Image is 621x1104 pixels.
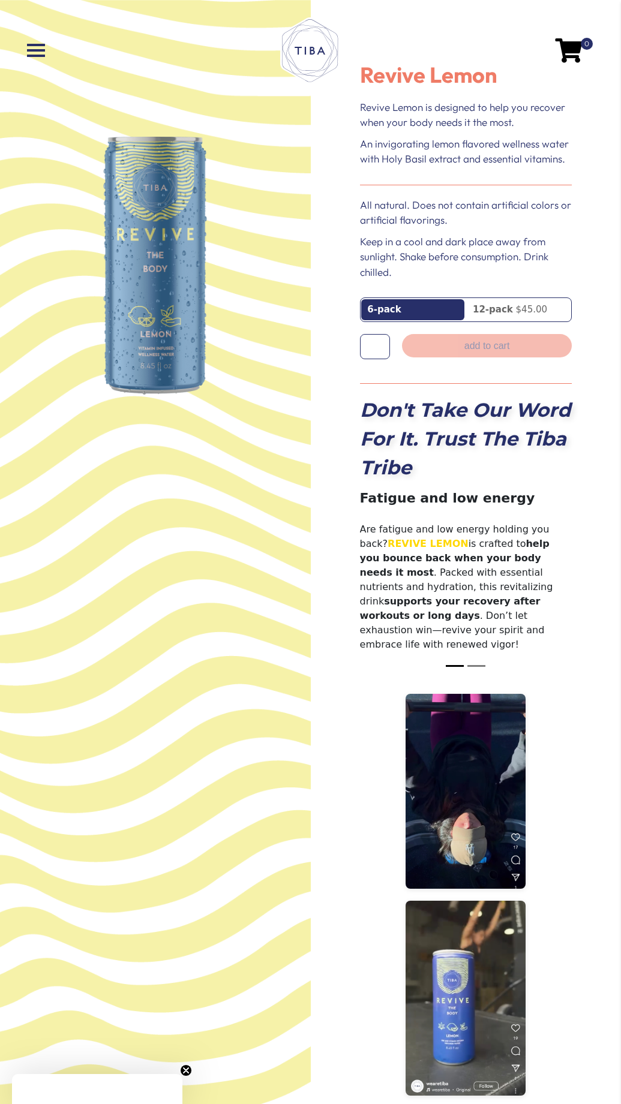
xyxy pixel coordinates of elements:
strong: Don't Take Our Word For It. Trust The Tiba Tribe [360,398,571,479]
a: 12-pack [467,299,570,320]
button: Add to cart [402,334,572,357]
span: supports your recovery after workouts or long days [360,595,541,621]
strong: Fatigue and low energy [360,491,535,506]
button: Slide 1 [446,659,464,673]
button: Slide 2 [467,659,485,673]
span: REVIVE LEMON [388,538,469,549]
div: Close teaser [12,1074,182,1104]
p: An invigorating lemon flavored wellness water with Holy Basil extract and essential vitamins. [360,136,572,167]
p: All natural. Does not contain artificial colors or artificial flavorings. [360,197,572,228]
a: 0 [555,47,582,53]
button: Close teaser [180,1064,192,1076]
p: Keep in a cool and dark place away from sunlight. Shake before consumption. Drink chilled. [360,234,572,280]
a: 6-pack [361,299,464,320]
p: Revive Lemon is designed to help you recover when your body needs it the most. [360,100,572,130]
input: Product quantity [360,334,391,359]
img: Beach scene [406,694,526,889]
p: Are fatigue and low energy holding you back? is crafted to . Packed with essential nutrients and ... [360,488,572,652]
img: Product image [406,901,526,1096]
span: help you bounce back when your body needs it most [360,538,550,578]
img: Revive Product Can [103,137,207,395]
span: 0 [581,38,593,50]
